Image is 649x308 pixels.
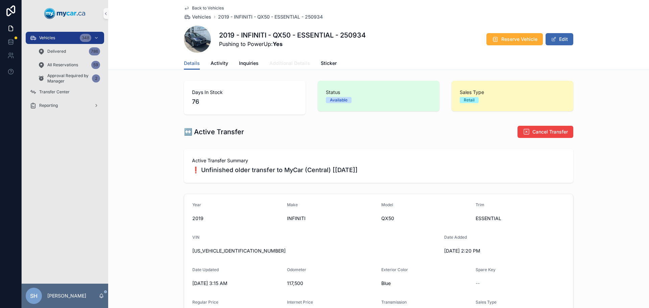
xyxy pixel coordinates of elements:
[92,74,100,82] div: 2
[192,5,224,11] span: Back to Vehicles
[192,165,565,175] span: ❗ Unfinished older transfer to MyCar (Central) [[DATE]]
[192,247,439,254] span: [US_VEHICLE_IDENTIFICATION_NUMBER]
[192,267,219,272] span: Date Updated
[476,267,496,272] span: Spare Key
[192,157,565,164] span: Active Transfer Summary
[184,5,224,11] a: Back to Vehicles
[184,14,211,20] a: Vehicles
[518,126,573,138] button: Cancel Transfer
[22,27,108,120] div: scrollable content
[47,292,86,299] p: [PERSON_NAME]
[192,235,199,240] span: VIN
[546,33,573,45] button: Edit
[184,60,200,67] span: Details
[219,30,366,40] h1: 2019 - INFINITI - QX50 - ESSENTIAL - 250934
[476,215,565,222] span: ESSENTIAL
[381,202,393,207] span: Model
[287,202,298,207] span: Make
[192,89,297,96] span: Days In Stock
[91,61,100,69] div: 59
[486,33,543,45] button: Reserve Vehicle
[44,8,86,19] img: App logo
[287,267,306,272] span: Odometer
[192,215,282,222] span: 2019
[287,215,376,222] span: INFINITI
[444,235,467,240] span: Date Added
[326,89,431,96] span: Status
[287,280,376,287] span: 117,500
[34,59,104,71] a: All Reservations59
[501,36,537,43] span: Reserve Vehicle
[192,300,218,305] span: Regular Price
[239,57,259,71] a: Inquiries
[211,57,228,71] a: Activity
[381,300,407,305] span: Transmission
[80,34,91,42] div: 348
[184,57,200,70] a: Details
[219,40,366,48] span: Pushing to PowerUp:
[269,60,310,67] span: Additional Details
[476,300,497,305] span: Sales Type
[47,49,66,54] span: Delivered
[381,267,408,272] span: Exterior Color
[218,14,323,20] a: 2019 - INFINITI - QX50 - ESSENTIAL - 250934
[464,97,475,103] div: Retail
[34,45,104,57] a: Delivered786
[381,215,470,222] span: QX50
[239,60,259,67] span: Inquiries
[460,89,565,96] span: Sales Type
[34,72,104,85] a: Approval Required by Manager2
[192,280,282,287] span: [DATE] 3:15 AM
[381,280,470,287] span: Blue
[476,202,484,207] span: Trim
[39,35,55,41] span: Vehicles
[476,280,480,287] span: --
[321,57,337,71] a: Sticker
[532,128,568,135] span: Cancel Transfer
[26,86,104,98] a: Transfer Center
[211,60,228,67] span: Activity
[444,247,533,254] span: [DATE] 2:20 PM
[269,57,310,71] a: Additional Details
[89,47,100,55] div: 786
[47,73,89,84] span: Approval Required by Manager
[321,60,337,67] span: Sticker
[192,202,201,207] span: Year
[39,103,58,108] span: Reporting
[47,62,78,68] span: All Reservations
[330,97,347,103] div: Available
[184,127,244,137] h1: ↔️ Active Transfer
[26,99,104,112] a: Reporting
[30,292,38,300] span: SH
[192,14,211,20] span: Vehicles
[26,32,104,44] a: Vehicles348
[39,89,70,95] span: Transfer Center
[273,41,283,47] strong: Yes
[287,300,313,305] span: Internet Price
[192,97,297,106] span: 76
